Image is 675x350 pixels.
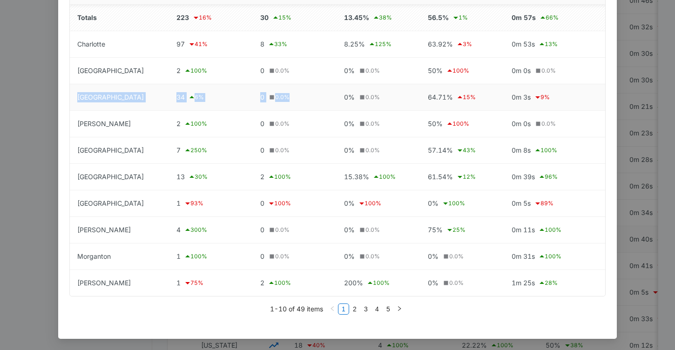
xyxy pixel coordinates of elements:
[338,304,349,314] a: 1
[366,277,390,289] div: 100 %
[383,303,394,315] li: 5
[268,252,290,261] div: 0.0 %
[188,39,208,50] div: 41 %
[512,92,598,103] div: 0m 3s
[446,118,469,129] div: 100 %
[397,306,402,311] span: right
[456,39,472,50] div: 3 %
[358,93,380,102] div: 0.0 %
[442,279,464,288] div: 0.0 %
[70,217,169,243] td: [PERSON_NAME]
[268,93,290,102] div: 0.0 %
[358,67,380,75] div: 0.0 %
[512,39,598,50] div: 0m 53s
[184,65,207,76] div: 100 %
[512,224,598,236] div: 0m 11s
[534,67,556,75] div: 0.0 %
[260,145,329,155] div: 0
[70,190,169,217] td: [GEOGRAPHIC_DATA]
[539,12,559,23] div: 66 %
[428,171,497,182] div: 61.54%
[176,92,245,103] div: 34
[176,224,245,236] div: 4
[184,118,207,129] div: 100 %
[344,171,413,182] div: 15.38%
[70,270,169,296] td: [PERSON_NAME]
[184,251,207,262] div: 100 %
[268,198,291,209] div: 100 %
[358,198,381,209] div: 100 %
[372,171,396,182] div: 100 %
[534,198,553,209] div: 89 %
[268,146,290,155] div: 0.0 %
[260,119,329,129] div: 0
[456,171,476,182] div: 12 %
[512,251,598,262] div: 0m 31s
[184,145,207,156] div: 250 %
[260,92,329,102] div: 0
[268,171,291,182] div: 100 %
[442,252,464,261] div: 0.0 %
[272,12,291,23] div: 15 %
[70,164,169,190] td: [GEOGRAPHIC_DATA]
[361,304,371,314] a: 3
[428,92,497,103] div: 64.71%
[260,225,329,235] div: 0
[176,171,245,182] div: 13
[338,303,349,315] li: 1
[268,120,290,128] div: 0.0 %
[512,119,598,129] div: 0m 0s
[176,39,245,50] div: 97
[442,198,465,209] div: 100 %
[344,92,413,102] div: 0%
[270,303,323,315] li: 1-10 of 49 items
[344,66,413,76] div: 0%
[538,39,558,50] div: 13 %
[446,65,469,76] div: 100 %
[512,198,598,209] div: 0m 5s
[260,277,329,289] div: 2
[428,224,497,236] div: 75%
[360,303,371,315] li: 3
[383,304,393,314] a: 5
[344,225,413,235] div: 0%
[188,171,208,182] div: 30 %
[70,58,169,84] td: [GEOGRAPHIC_DATA]
[428,145,497,156] div: 57.14%
[534,145,557,156] div: 100 %
[512,171,598,182] div: 0m 39s
[176,145,245,156] div: 7
[70,137,169,164] td: [GEOGRAPHIC_DATA]
[268,277,291,289] div: 100 %
[512,12,598,23] div: 0m 57s
[188,92,204,103] div: 6 %
[428,198,497,209] div: 0%
[344,277,413,289] div: 200%
[538,224,561,236] div: 100 %
[268,226,290,235] div: 0.0 %
[456,92,476,103] div: 15 %
[70,243,169,270] td: Morganton
[176,12,245,23] div: 223
[176,118,245,129] div: 2
[70,5,169,31] td: Totals
[268,67,290,75] div: 0.0 %
[428,118,497,129] div: 50%
[512,277,598,289] div: 1m 25s
[349,303,360,315] li: 2
[344,119,413,129] div: 0%
[344,145,413,155] div: 0%
[344,12,413,23] div: 13.45%
[358,146,380,155] div: 0.0 %
[327,303,338,315] li: Previous Page
[176,251,245,262] div: 1
[344,251,413,262] div: 0%
[372,12,392,23] div: 38 %
[260,12,329,23] div: 30
[260,171,329,182] div: 2
[512,145,598,156] div: 0m 8s
[538,171,558,182] div: 96 %
[176,65,245,76] div: 2
[534,92,550,103] div: 9 %
[452,12,468,23] div: 1 %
